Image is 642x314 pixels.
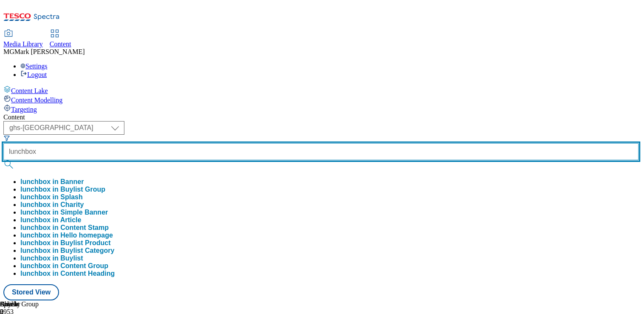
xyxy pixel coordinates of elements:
[20,270,115,277] button: lunchbox in Content Heading
[3,135,10,141] svg: Search Filters
[60,232,113,239] span: Hello homepage
[20,216,81,224] button: lunchbox in Article
[20,62,48,70] a: Settings
[20,239,110,247] button: lunchbox in Buylist Product
[50,40,71,48] span: Content
[11,87,48,94] span: Content Lake
[3,113,639,121] div: Content
[20,255,83,262] div: lunchbox in
[3,48,14,55] span: MG
[11,106,37,113] span: Targeting
[14,48,85,55] span: Mark [PERSON_NAME]
[3,40,43,48] span: Media Library
[20,209,108,216] button: lunchbox in Simple Banner
[60,255,83,262] span: Buylist
[20,255,83,262] button: lunchbox in Buylist
[50,30,71,48] a: Content
[3,284,59,300] button: Stored View
[3,95,639,104] a: Content Modelling
[20,178,84,186] button: lunchbox in Banner
[3,85,639,95] a: Content Lake
[20,262,108,270] button: lunchbox in Content Group
[20,201,84,209] button: lunchbox in Charity
[11,96,62,104] span: Content Modelling
[20,232,113,239] button: lunchbox in Hello homepage
[3,30,43,48] a: Media Library
[3,143,639,160] input: Search
[20,232,113,239] div: lunchbox in
[20,71,47,78] a: Logout
[3,104,639,113] a: Targeting
[20,186,105,193] button: lunchbox in Buylist Group
[20,193,83,201] button: lunchbox in Splash
[20,247,114,255] button: lunchbox in Buylist Category
[20,224,109,232] button: lunchbox in Content Stamp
